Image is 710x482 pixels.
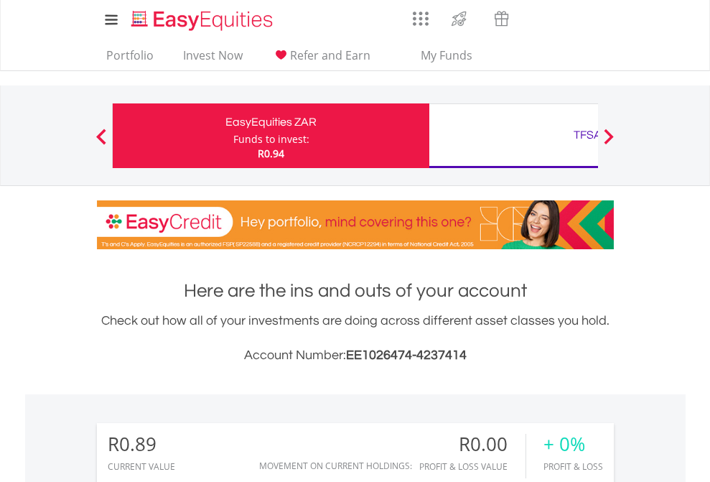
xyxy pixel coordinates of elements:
div: Funds to invest: [233,132,309,147]
div: Movement on Current Holdings: [259,461,412,471]
h3: Account Number: [97,346,614,366]
img: EasyCredit Promotion Banner [97,200,614,249]
span: My Funds [400,46,494,65]
span: EE1026474-4237414 [346,348,467,362]
img: grid-menu-icon.svg [413,11,429,27]
img: EasyEquities_Logo.png [129,9,279,32]
a: FAQ's and Support [559,4,596,32]
div: Profit & Loss Value [419,462,526,471]
button: Previous [87,136,116,150]
div: EasyEquities ZAR [121,112,421,132]
span: R0.94 [258,147,284,160]
a: Notifications [523,4,559,32]
div: R0.00 [419,434,526,455]
h1: Here are the ins and outs of your account [97,278,614,304]
img: vouchers-v2.svg [490,7,513,30]
a: Portfolio [101,48,159,70]
div: + 0% [543,434,603,455]
a: My Profile [596,4,632,35]
div: Check out how all of your investments are doing across different asset classes you hold. [97,311,614,366]
a: AppsGrid [403,4,438,27]
img: thrive-v2.svg [447,7,471,30]
a: Refer and Earn [266,48,376,70]
span: Refer and Earn [290,47,370,63]
a: Vouchers [480,4,523,30]
div: R0.89 [108,434,175,455]
div: CURRENT VALUE [108,462,175,471]
button: Next [594,136,623,150]
div: Profit & Loss [543,462,603,471]
a: Invest Now [177,48,248,70]
a: Home page [126,4,279,32]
